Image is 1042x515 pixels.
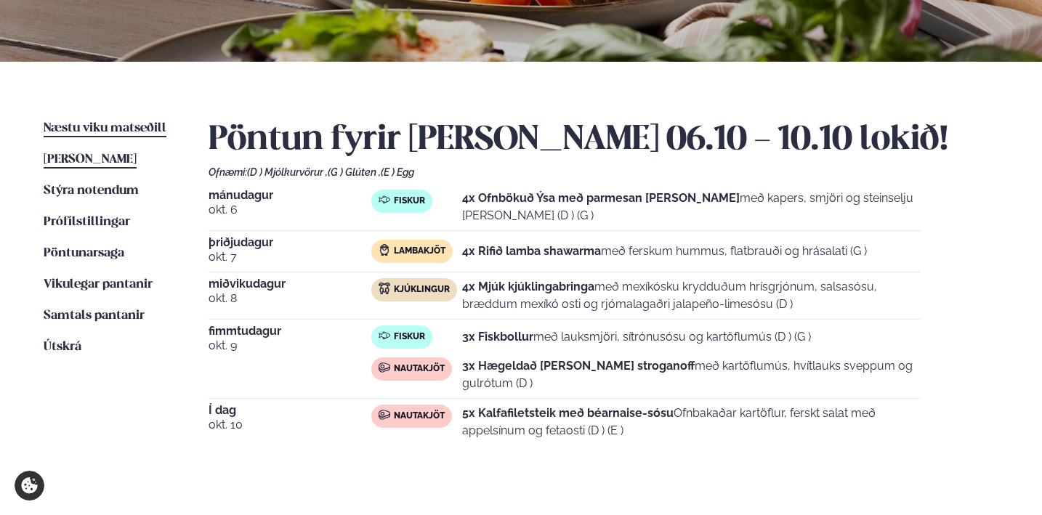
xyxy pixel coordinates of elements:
[379,330,390,341] img: fish.svg
[209,337,371,354] span: okt. 9
[44,338,81,356] a: Útskrá
[44,184,139,197] span: Stýra notendum
[209,278,371,290] span: miðvikudagur
[44,151,137,169] a: [PERSON_NAME]
[462,243,867,260] p: með ferskum hummus, flatbrauði og hrásalati (G )
[379,409,390,421] img: beef.svg
[462,280,594,293] strong: 4x Mjúk kjúklingabringa
[394,246,445,257] span: Lambakjöt
[44,278,153,291] span: Vikulegar pantanir
[44,216,130,228] span: Prófílstillingar
[394,363,445,375] span: Nautakjöt
[379,362,390,373] img: beef.svg
[462,190,921,224] p: með kapers, smjöri og steinselju [PERSON_NAME] (D ) (G )
[394,284,450,296] span: Kjúklingur
[209,248,371,266] span: okt. 7
[462,405,921,439] p: Ofnbakaðar kartöflur, ferskt salat með appelsínum og fetaosti (D ) (E )
[44,309,145,322] span: Samtals pantanir
[462,191,740,205] strong: 4x Ofnbökuð Ýsa með parmesan [PERSON_NAME]
[209,290,371,307] span: okt. 8
[44,276,153,293] a: Vikulegar pantanir
[462,406,674,420] strong: 5x Kalfafiletsteik með béarnaise-sósu
[209,190,371,201] span: mánudagur
[44,182,139,200] a: Stýra notendum
[394,331,425,343] span: Fiskur
[44,122,166,134] span: Næstu viku matseðill
[44,120,166,137] a: Næstu viku matseðill
[44,153,137,166] span: [PERSON_NAME]
[44,214,130,231] a: Prófílstillingar
[394,195,425,207] span: Fiskur
[44,341,81,353] span: Útskrá
[462,328,811,346] p: með lauksmjöri, sítrónusósu og kartöflumús (D ) (G )
[44,247,124,259] span: Pöntunarsaga
[379,194,390,206] img: fish.svg
[44,307,145,325] a: Samtals pantanir
[44,245,124,262] a: Pöntunarsaga
[394,410,445,422] span: Nautakjöt
[462,357,921,392] p: með kartöflumús, hvítlauks sveppum og gulrótum (D )
[209,166,999,178] div: Ofnæmi:
[462,330,533,344] strong: 3x Fiskbollur
[15,471,44,500] a: Cookie settings
[209,405,371,416] span: Í dag
[209,237,371,248] span: þriðjudagur
[209,416,371,434] span: okt. 10
[247,166,328,178] span: (D ) Mjólkurvörur ,
[379,283,390,294] img: chicken.svg
[379,244,390,256] img: Lamb.svg
[328,166,381,178] span: (G ) Glúten ,
[462,278,921,313] p: með mexíkósku krydduðum hrísgrjónum, salsasósu, bræddum mexíkó osti og rjómalagaðri jalapeño-lime...
[209,325,371,337] span: fimmtudagur
[209,120,999,161] h2: Pöntun fyrir [PERSON_NAME] 06.10 - 10.10 lokið!
[209,201,371,219] span: okt. 6
[462,244,601,258] strong: 4x Rifið lamba shawarma
[462,359,695,373] strong: 3x Hægeldað [PERSON_NAME] stroganoff
[381,166,414,178] span: (E ) Egg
